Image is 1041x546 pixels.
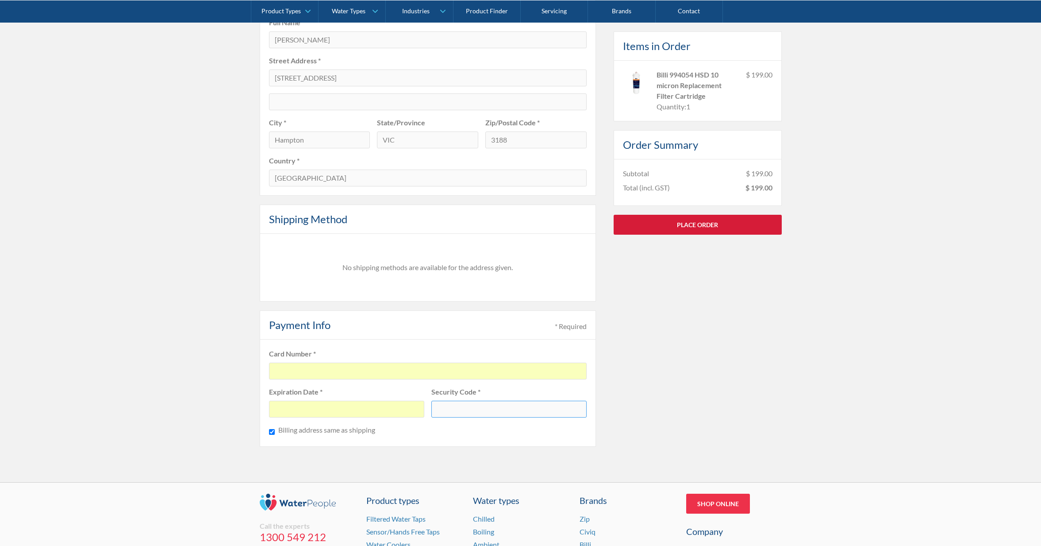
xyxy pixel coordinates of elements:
[473,527,494,536] a: Boiling
[267,262,588,273] div: No shipping methods are available for the address given.
[686,525,782,538] div: Company
[278,425,375,435] label: Billing address same as shipping
[745,182,772,193] div: $ 199.00
[555,321,587,332] div: * Required
[614,214,782,234] a: Place Order
[366,515,426,523] a: Filtered Water Taps
[746,168,772,178] div: $ 199.00
[623,136,698,152] h4: Order Summary
[260,531,355,544] a: 1300 549 212
[402,7,430,15] div: Industries
[269,211,347,227] h4: Shipping Method
[269,349,587,359] label: Card Number *
[269,317,330,333] h4: Payment Info
[275,367,581,374] iframe: Secure card number input frame
[261,7,301,15] div: Product Types
[623,168,649,178] div: Subtotal
[623,38,691,54] h4: Items in Order
[431,387,587,397] label: Security Code *
[269,55,587,66] label: Street Address *
[623,182,670,193] div: Total (incl. GST)
[686,494,750,514] a: Shop Online
[260,522,355,531] div: Call the experts
[657,69,739,101] div: Billi 994054 HSD 10 micron Replacement Filter Cartridge
[269,387,424,397] label: Expiration Date *
[473,494,569,507] a: Water types
[275,405,419,412] iframe: Secure expiration date input frame
[686,101,690,112] div: 1
[269,17,587,28] label: Full Name *
[580,494,675,507] div: Brands
[269,117,370,128] label: City *
[485,117,587,128] label: Zip/Postal Code *
[580,527,595,536] a: Civiq
[366,494,462,507] a: Product types
[437,405,581,412] iframe: Secure CVC input frame
[580,515,590,523] a: Zip
[332,7,365,15] div: Water Types
[473,515,495,523] a: Chilled
[746,69,772,112] div: $ 199.00
[4,21,27,30] span: Text us
[366,527,440,536] a: Sensor/Hands Free Taps
[657,101,686,112] div: Quantity:
[269,155,587,166] label: Country *
[377,117,478,128] label: State/Province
